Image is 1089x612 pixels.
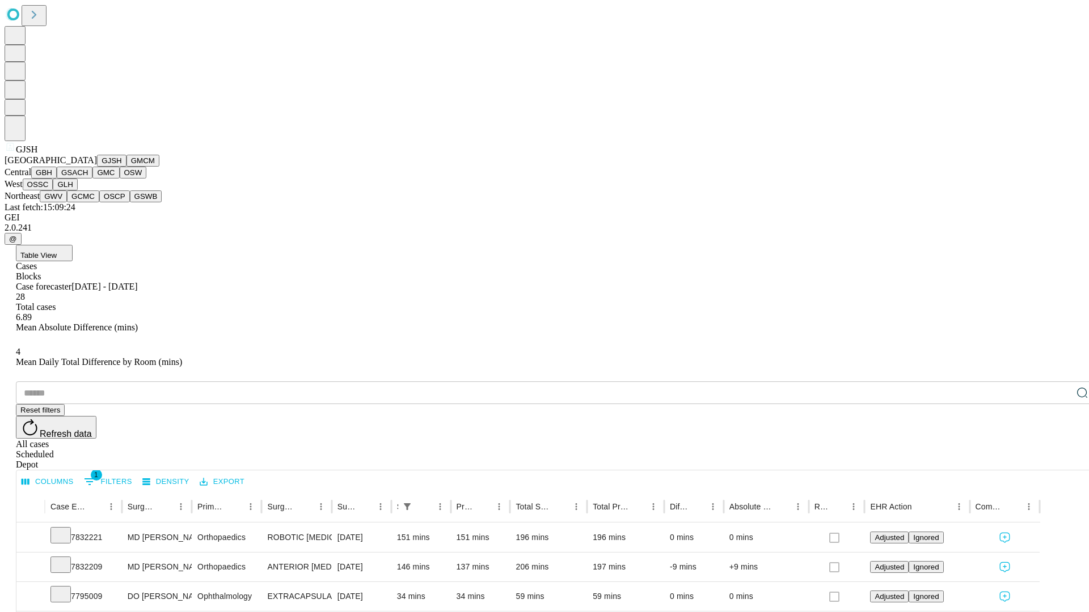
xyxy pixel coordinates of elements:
[9,235,17,243] span: @
[16,282,71,291] span: Case forecaster
[951,499,967,515] button: Menu
[5,223,1084,233] div: 2.0.241
[40,429,92,439] span: Refresh data
[552,499,568,515] button: Sort
[16,144,37,154] span: GJSH
[128,582,186,611] div: DO [PERSON_NAME]
[16,292,25,301] span: 28
[397,523,445,552] div: 151 mins
[126,155,159,167] button: GMCM
[913,563,939,571] span: Ignored
[157,499,173,515] button: Sort
[81,473,135,491] button: Show filters
[909,561,943,573] button: Ignored
[870,532,909,543] button: Adjusted
[399,499,415,515] button: Show filters
[729,523,803,552] div: 0 mins
[267,523,326,552] div: ROBOTIC [MEDICAL_DATA] KNEE TOTAL
[870,590,909,602] button: Adjusted
[913,592,939,601] span: Ignored
[23,178,53,190] button: OSSC
[128,502,156,511] div: Surgeon Name
[50,582,116,611] div: 7795009
[846,499,862,515] button: Menu
[197,552,256,581] div: Orthopaedics
[373,499,389,515] button: Menu
[71,282,137,291] span: [DATE] - [DATE]
[67,190,99,202] button: GCMC
[593,523,659,552] div: 196 mins
[491,499,507,515] button: Menu
[50,523,116,552] div: 7832221
[267,582,326,611] div: EXTRACAPSULAR CATARACT REMOVAL WITH [MEDICAL_DATA]
[913,499,929,515] button: Sort
[457,552,505,581] div: 137 mins
[705,499,721,515] button: Menu
[103,499,119,515] button: Menu
[19,473,77,491] button: Select columns
[830,499,846,515] button: Sort
[297,499,313,515] button: Sort
[5,167,31,177] span: Central
[313,499,329,515] button: Menu
[5,233,22,245] button: @
[87,499,103,515] button: Sort
[790,499,806,515] button: Menu
[774,499,790,515] button: Sort
[593,502,628,511] div: Total Predicted Duration
[16,312,32,322] span: 6.89
[92,167,119,178] button: GMC
[909,590,943,602] button: Ignored
[50,552,116,581] div: 7832209
[16,347,20,356] span: 4
[729,502,773,511] div: Absolute Difference
[399,499,415,515] div: 1 active filter
[5,212,1084,223] div: GEI
[128,523,186,552] div: MD [PERSON_NAME] [PERSON_NAME] Md
[99,190,130,202] button: OSCP
[875,533,904,542] span: Adjusted
[16,357,182,367] span: Mean Daily Total Difference by Room (mins)
[870,502,911,511] div: EHR Action
[729,582,803,611] div: 0 mins
[337,502,356,511] div: Surgery Date
[457,523,505,552] div: 151 mins
[416,499,432,515] button: Sort
[50,502,86,511] div: Case Epic Id
[593,582,659,611] div: 59 mins
[516,552,581,581] div: 206 mins
[337,582,386,611] div: [DATE]
[22,587,39,607] button: Expand
[53,178,77,190] button: GLH
[227,499,243,515] button: Sort
[337,552,386,581] div: [DATE]
[16,302,56,312] span: Total cases
[16,245,73,261] button: Table View
[40,190,67,202] button: GWV
[120,167,147,178] button: OSW
[670,552,718,581] div: -9 mins
[976,502,1004,511] div: Comments
[16,416,96,439] button: Refresh data
[267,502,296,511] div: Surgery Name
[57,167,92,178] button: GSACH
[5,202,75,212] span: Last fetch: 15:09:24
[670,523,718,552] div: 0 mins
[31,167,57,178] button: GBH
[593,552,659,581] div: 197 mins
[516,582,581,611] div: 59 mins
[20,251,57,260] span: Table View
[870,561,909,573] button: Adjusted
[913,533,939,542] span: Ignored
[397,502,398,511] div: Scheduled In Room Duration
[689,499,705,515] button: Sort
[909,532,943,543] button: Ignored
[397,552,445,581] div: 146 mins
[130,190,162,202] button: GSWB
[197,582,256,611] div: Ophthalmology
[397,582,445,611] div: 34 mins
[140,473,192,491] button: Density
[197,473,247,491] button: Export
[1005,499,1021,515] button: Sort
[5,191,40,201] span: Northeast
